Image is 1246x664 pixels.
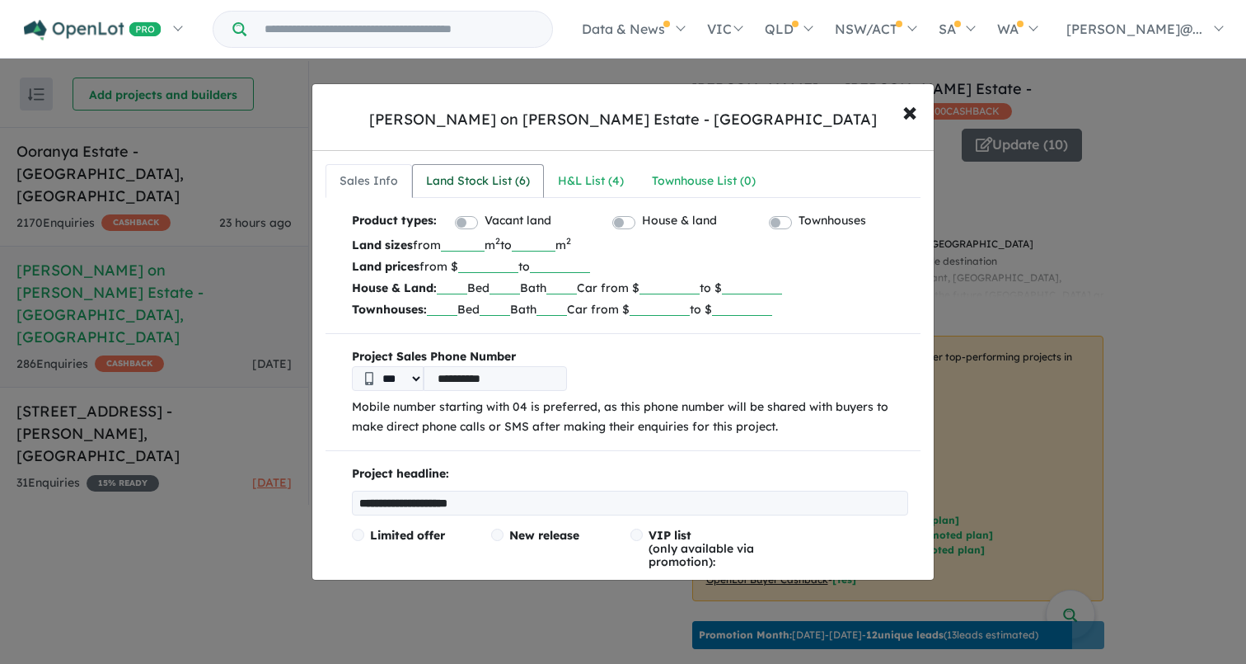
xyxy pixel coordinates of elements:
label: Townhouses [799,211,866,231]
input: Try estate name, suburb, builder or developer [250,12,549,47]
div: Sales Info [340,172,398,191]
b: Project Sales Phone Number [352,347,908,367]
sup: 2 [566,235,571,247]
p: Bed Bath Car from $ to $ [352,299,908,320]
b: Land sizes [352,238,413,252]
label: House & land [642,211,717,231]
span: VIP list [649,528,691,543]
img: Phone icon [365,372,373,385]
sup: 2 [495,235,500,247]
b: Land prices [352,259,419,274]
span: × [902,93,917,129]
div: [PERSON_NAME] on [PERSON_NAME] Estate - [GEOGRAPHIC_DATA] [369,109,877,130]
p: from $ to [352,256,908,277]
span: New release [509,528,579,543]
p: from m to m [352,234,908,256]
span: Limited offer [370,528,445,543]
img: Openlot PRO Logo White [24,20,162,40]
label: Vacant land [485,211,551,231]
p: Project headline: [352,464,908,484]
b: Townhouses: [352,302,427,317]
b: House & Land: [352,280,437,295]
span: (only available via promotion): [649,528,754,569]
p: Bed Bath Car from $ to $ [352,277,908,299]
p: Mobile number starting with 04 is preferred, as this phone number will be shared with buyers to m... [352,398,908,437]
div: H&L List ( 4 ) [558,172,624,191]
b: Product types: [352,211,437,233]
div: Land Stock List ( 6 ) [426,172,530,191]
span: [PERSON_NAME]@... [1066,21,1202,37]
div: Townhouse List ( 0 ) [652,172,756,191]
